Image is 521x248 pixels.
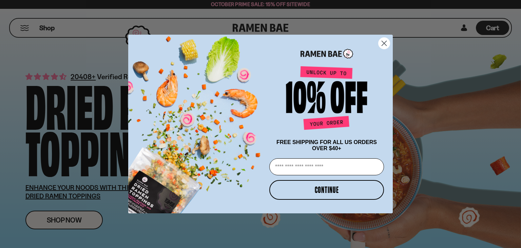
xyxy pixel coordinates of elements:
[269,180,384,200] button: CONTINUE
[276,139,377,151] span: FREE SHIPPING FOR ALL US ORDERS OVER $40+
[284,66,369,132] img: Unlock up to 10% off
[378,37,390,49] button: Close dialog
[301,48,353,59] img: Ramen Bae Logo
[128,29,267,213] img: ce7035ce-2e49-461c-ae4b-8ade7372f32c.png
